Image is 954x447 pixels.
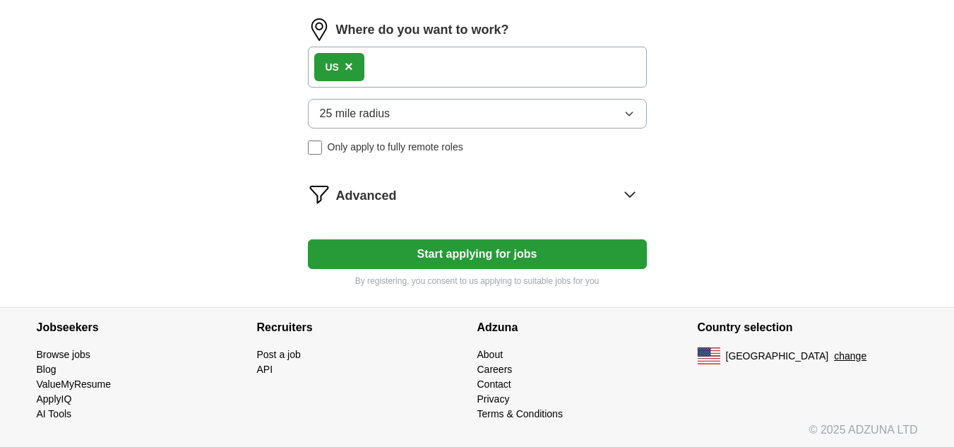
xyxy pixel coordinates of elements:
button: Start applying for jobs [308,239,647,269]
span: × [345,59,353,74]
button: change [834,349,866,364]
div: US [326,60,339,75]
p: By registering, you consent to us applying to suitable jobs for you [308,275,647,287]
a: API [257,364,273,375]
label: Where do you want to work? [336,20,509,40]
span: 25 mile radius [320,105,390,122]
h4: Country selection [698,308,918,347]
a: ApplyIQ [37,393,72,405]
img: US flag [698,347,720,364]
a: Browse jobs [37,349,90,360]
a: AI Tools [37,408,72,419]
span: Only apply to fully remote roles [328,140,463,155]
button: × [345,56,353,78]
span: Advanced [336,186,397,205]
img: filter [308,183,330,205]
a: Contact [477,379,511,390]
a: About [477,349,503,360]
a: Blog [37,364,56,375]
img: location.png [308,18,330,41]
button: 25 mile radius [308,99,647,129]
a: Terms & Conditions [477,408,563,419]
a: Careers [477,364,513,375]
span: [GEOGRAPHIC_DATA] [726,349,829,364]
a: ValueMyResume [37,379,112,390]
a: Post a job [257,349,301,360]
a: Privacy [477,393,510,405]
input: Only apply to fully remote roles [308,141,322,155]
